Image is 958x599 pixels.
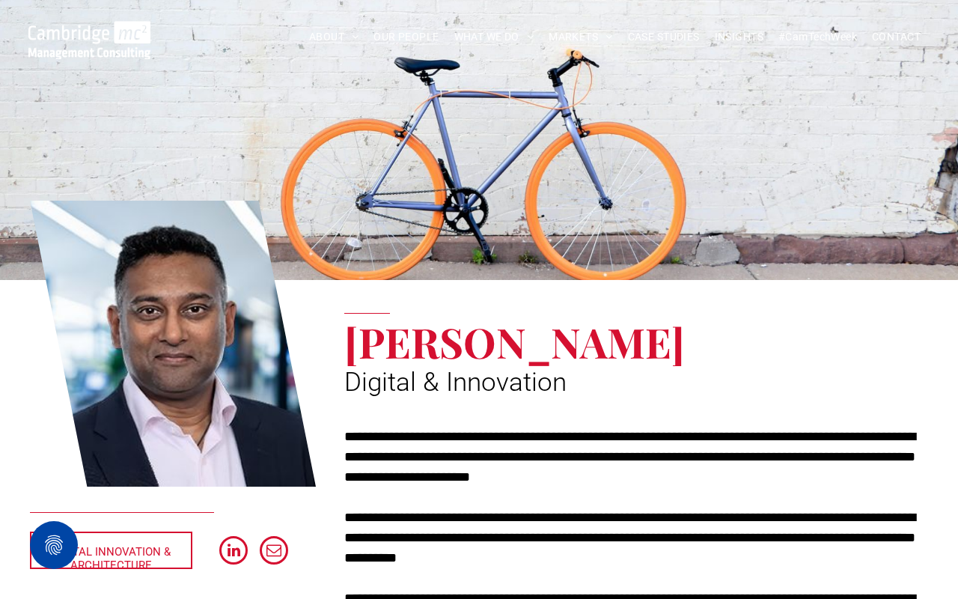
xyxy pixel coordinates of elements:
a: linkedin [219,536,248,568]
a: Rachi Weerasinghe | Digital & Innovation | Cambridge Management Consulting [30,198,316,489]
a: CONTACT [864,25,928,49]
a: OUR PEOPLE [366,25,446,49]
a: Your Business Transformed | Cambridge Management Consulting [28,23,150,39]
a: ABOUT [302,25,367,49]
a: INSIGHTS [707,25,771,49]
a: WHAT WE DO [447,25,542,49]
span: DIGITAL INNOVATION & ARCHITECTURE [33,533,189,584]
span: Digital & Innovation [344,367,567,398]
a: CASE STUDIES [620,25,707,49]
img: Cambridge MC Logo [28,21,150,59]
a: #CamTechWeek [771,25,864,49]
a: DIGITAL INNOVATION & ARCHITECTURE [30,532,192,569]
a: email [260,536,288,568]
a: MARKETS [541,25,620,49]
span: [PERSON_NAME] [344,314,685,369]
